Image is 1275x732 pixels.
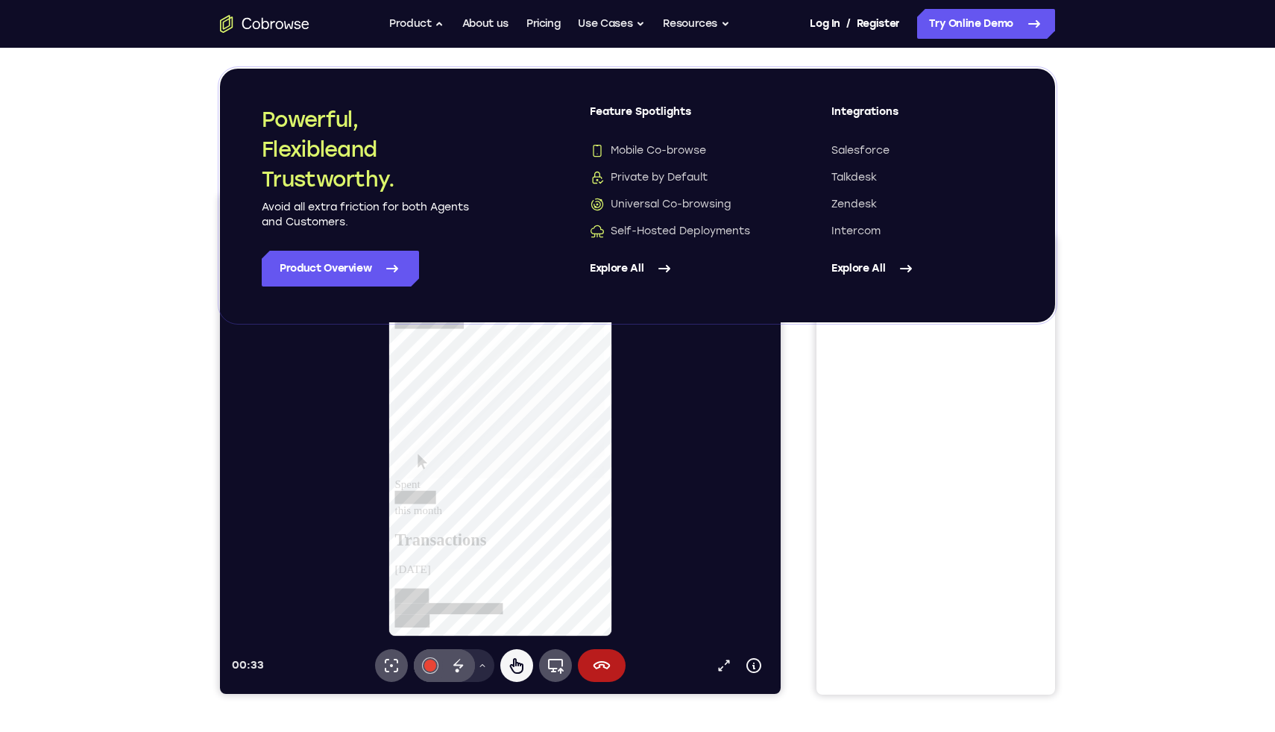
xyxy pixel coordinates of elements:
[590,197,605,212] img: Universal Co-browsing
[917,9,1055,39] a: Try Online Demo
[663,9,730,39] button: Resources
[590,251,772,287] a: Explore All
[194,455,227,488] button: Annotations color
[462,9,509,39] a: About us
[590,197,731,212] span: Universal Co-browsing
[6,345,233,366] h2: Transactions
[6,85,233,98] p: Balance
[590,143,772,158] a: Mobile Co-browseMobile Co-browse
[590,224,750,239] span: Self-Hosted Deployments
[578,9,645,39] button: Use Cases
[489,457,519,487] a: Popout
[831,143,890,158] span: Salesforce
[831,224,1013,239] a: Intercom
[526,9,561,39] a: Pricing
[220,194,781,694] iframe: Agent
[590,224,772,239] a: Self-Hosted DeploymentsSelf-Hosted Deployments
[251,455,274,488] button: Drawing tools menu
[169,13,392,442] iframe: remote-screen
[6,16,233,43] a: Cobrowse
[831,143,1013,158] a: Salesforce
[262,104,470,194] h2: Powerful, Flexible and Trustworthy.
[12,465,44,478] span: 00:33
[220,15,309,33] a: Go to the home page
[831,104,1013,131] span: Integrations
[590,224,605,239] img: Self-Hosted Deployments
[831,170,877,185] span: Talkdesk
[155,455,188,488] button: Laser pointer
[6,290,233,331] div: Spent this month
[590,143,605,158] img: Mobile Co-browse
[222,455,255,488] button: Disappearing ink
[831,251,1013,287] a: Explore All
[846,15,851,33] span: /
[319,455,352,488] button: Full device
[389,9,444,39] button: Product
[590,170,605,185] img: Private by Default
[810,9,840,39] a: Log In
[519,457,549,487] button: Device info
[590,197,772,212] a: Universal Co-browsingUniversal Co-browsing
[262,251,419,287] a: Product Overview
[590,170,708,185] span: Private by Default
[831,197,877,212] span: Zendesk
[262,200,470,230] p: Avoid all extra friction for both Agents and Customers.
[358,455,406,488] button: End session
[831,197,1013,212] a: Zendesk
[6,381,233,394] div: [DATE]
[280,455,313,488] button: Remote control
[590,143,706,158] span: Mobile Co-browse
[831,224,881,239] span: Intercom
[590,170,772,185] a: Private by DefaultPrivate by Default
[590,104,772,131] span: Feature Spotlights
[857,9,900,39] a: Register
[831,170,1013,185] a: Talkdesk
